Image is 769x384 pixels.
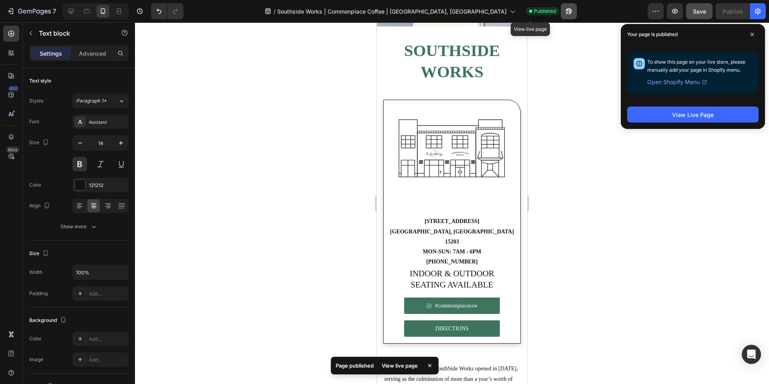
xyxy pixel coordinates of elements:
[8,85,19,92] div: 450
[39,28,107,38] p: Text block
[40,49,62,58] p: Settings
[29,248,50,259] div: Size
[76,97,107,105] span: Paragraph 1*
[29,181,42,189] div: Color
[29,201,52,211] div: Align
[534,8,556,15] span: Published
[29,118,39,125] div: Font
[29,269,42,276] div: Width
[89,182,127,189] div: 121212
[29,97,43,105] div: Styles
[29,315,68,326] div: Background
[89,356,127,364] div: Add...
[377,22,527,384] iframe: Design area
[627,30,678,38] p: Your page is published
[647,77,700,87] span: Open Shopify Menu
[29,290,48,297] div: Padding
[723,7,743,16] div: Publish
[277,7,507,16] span: Southside Works | Commonplace Coffee | [GEOGRAPHIC_DATA], [GEOGRAPHIC_DATA]
[89,290,127,298] div: Add...
[627,107,759,123] button: View Live Page
[3,3,60,19] button: 7
[336,362,374,370] p: Page published
[29,356,43,363] div: Image
[89,336,127,343] div: Add...
[716,3,749,19] button: Publish
[72,94,129,108] button: Paragraph 1*
[89,119,127,126] div: Assistant
[29,77,51,84] div: Text style
[29,219,129,234] button: Show more
[29,137,50,148] div: Size
[6,147,19,153] div: Beta
[60,223,98,231] div: Show more
[29,335,42,342] div: Color
[686,3,713,19] button: Save
[52,6,56,16] p: 7
[151,3,183,19] div: Undo/Redo
[79,49,106,58] p: Advanced
[672,111,714,119] div: View Live Page
[742,345,761,364] div: Open Intercom Messenger
[274,7,276,16] span: /
[73,265,128,279] input: Auto
[377,360,423,371] div: View live page
[693,8,706,15] span: Save
[647,59,745,73] span: To show this page on your live store, please manually add your page in Shopify menu.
